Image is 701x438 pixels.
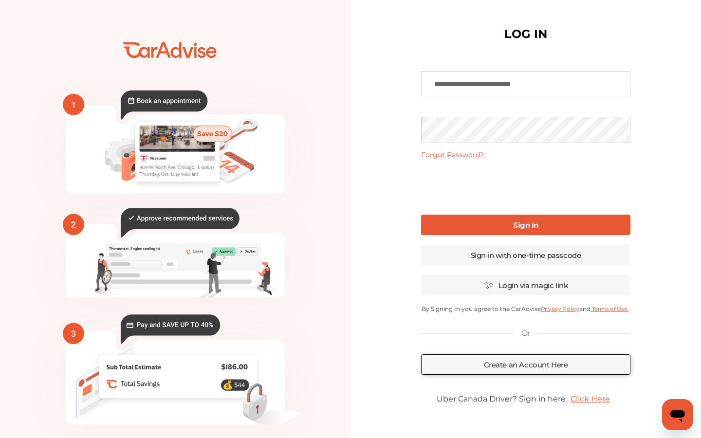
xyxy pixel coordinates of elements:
text: 💰 [222,380,233,390]
a: Click Here [566,389,615,408]
p: Or [521,328,530,339]
iframe: Button to launch messaging window [662,399,693,430]
a: Sign in with one-time passcode [421,245,630,265]
h1: LOG IN [504,29,547,39]
a: Terms of Use [590,305,628,312]
span: Uber Canada Driver? Sign in here [437,394,566,403]
a: Login via magic link [421,275,630,295]
a: Sign In [421,215,630,235]
img: magic_icon.32c66aac.svg [484,281,494,290]
a: Privacy Policy [541,305,579,312]
iframe: reCAPTCHA [452,167,600,205]
a: Forgot Password? [421,150,484,159]
b: Sign In [513,220,538,230]
p: By Signing In you agree to the CarAdvise and . [421,305,630,312]
a: Create an Account Here [421,354,630,375]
